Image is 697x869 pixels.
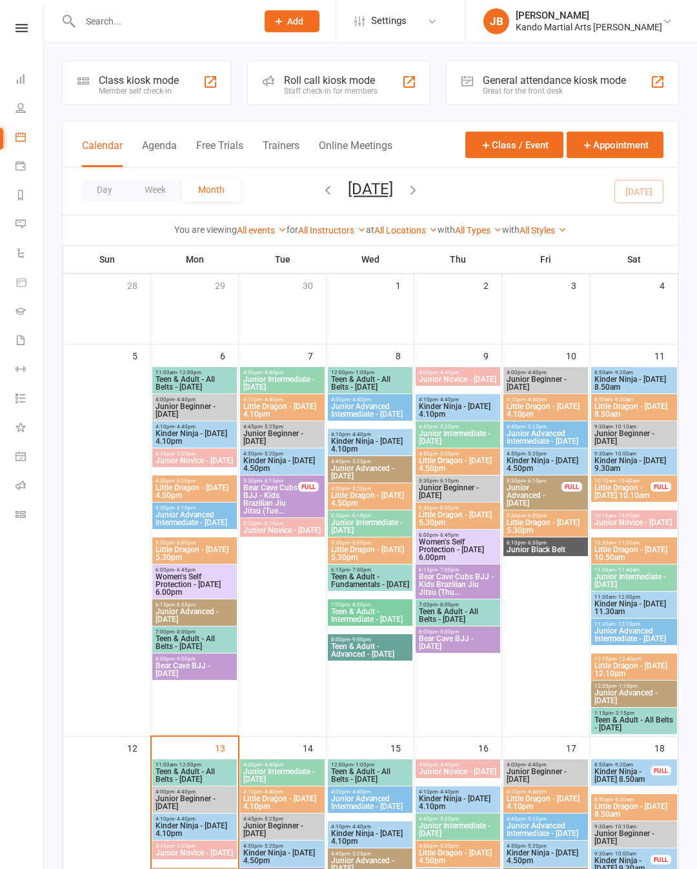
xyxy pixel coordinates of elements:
strong: You are viewing [174,225,237,235]
a: Dashboard [15,66,45,95]
span: Junior Advanced Intermediate - [DATE] [506,430,585,445]
span: Kinder Ninja - [DATE] 4.10pm [418,403,498,418]
span: - 6:30pm [525,540,547,546]
span: Junior Intermediate - [DATE] [243,375,322,391]
span: 8:00pm [418,629,498,635]
span: 4:45pm [243,424,322,430]
span: Kinder Ninja - [DATE] 4.10pm [330,830,410,845]
span: Kinder Ninja - [DATE] 8.50am [594,768,651,783]
div: FULL [651,766,671,775]
span: 4:10pm [506,397,585,403]
strong: at [366,225,374,235]
span: - 4:40pm [174,397,196,403]
div: 17 [566,737,589,758]
span: - 4:40pm [438,789,459,795]
span: Little Dragon - [DATE] 4.50pm [155,484,234,499]
div: Member self check-in [99,86,179,95]
span: 10:10am [594,478,651,484]
span: - 5:25pm [438,816,459,822]
span: 4:10pm [418,789,498,795]
span: - 10:00am [612,451,636,457]
span: - 6:10pm [262,521,283,526]
a: What's New [15,414,45,443]
div: 11 [654,345,678,366]
span: Add [287,16,303,26]
th: Tue [239,246,327,273]
span: 8:50am [594,370,674,375]
span: - 6:15pm [262,478,283,484]
span: Kinder Ninja - [DATE] 9.30am [594,457,674,472]
span: - 4:40pm [525,789,547,795]
span: Bear Cave Cubs BJJ - Kids Brazilian Jiu Jitsu (Thu... [418,573,498,596]
span: - 5:25pm [262,816,283,822]
span: Women's Self Protection - [DATE] 6.00pm [155,573,234,596]
span: Junior Beginner - [DATE] [243,822,322,837]
span: - 10:10am [612,424,636,430]
span: 4:00pm [418,370,498,375]
span: 4:45pm [418,816,498,822]
div: 16 [478,737,501,758]
a: Payments [15,153,45,182]
span: Junior Advanced Intermediate - [DATE] [330,403,410,418]
span: 12:30pm [594,683,674,689]
span: 11:00am [155,762,234,768]
button: [DATE] [348,180,393,198]
a: General attendance kiosk mode [15,443,45,472]
span: Teen & Adult - Fundamentals - [DATE] [330,573,410,588]
div: 3 [571,274,589,295]
span: Little Dragon - [DATE] 4.50pm [330,492,410,507]
div: 15 [390,737,414,758]
div: 29 [215,274,238,295]
span: Junior Advanced Intermediate - [DATE] [155,511,234,526]
span: 5:30pm [155,540,234,546]
span: 4:00pm [506,370,585,375]
a: People [15,95,45,124]
span: - 5:20pm [262,451,283,457]
span: - 6:10pm [174,505,196,511]
span: Kinder Ninja - [DATE] 4.10pm [155,430,234,445]
div: 12 [127,737,150,758]
span: - 2:15pm [613,710,634,716]
div: [PERSON_NAME] [516,10,662,21]
span: 8:50am [594,797,674,803]
span: Junior Novice - [DATE] [418,375,498,383]
span: Teen & Adult - All Belts - [DATE] [594,716,674,732]
a: Calendar [15,124,45,153]
strong: with [502,225,520,235]
span: 9:30am [594,824,674,830]
span: - 4:40pm [262,397,283,403]
span: 11:45am [594,621,674,627]
span: - 9:20am [612,397,633,403]
span: - 9:00pm [174,656,196,662]
span: - 4:40pm [262,789,283,795]
span: Junior Beginner - [DATE] [594,430,674,445]
span: 12:10pm [594,656,674,662]
span: - 9:20am [612,797,633,803]
span: 4:50pm [418,451,498,457]
span: - 4:40pm [262,762,283,768]
span: 7:00pm [418,602,498,608]
span: 9:30am [594,424,674,430]
span: Kinder Ninja - [DATE] 11.30am [594,600,674,615]
span: Kinder Ninja - [DATE] 4.50pm [243,457,322,472]
span: 11:00am [155,370,234,375]
div: FULL [651,482,671,492]
span: - 6:00pm [350,540,371,546]
span: 4:45pm [155,451,234,457]
th: Sat [590,246,678,273]
th: Sun [63,246,151,273]
span: - 6:55pm [174,602,196,608]
span: Little Dragon - [DATE] 5.30pm [506,519,585,534]
span: 1:15pm [594,710,674,716]
span: 4:50pm [243,451,322,457]
a: All Styles [520,225,567,235]
span: Little Dragon - [DATE] 4.10pm [506,795,585,810]
span: - 12:40pm [616,656,641,662]
span: Bear Cave BJJ - [DATE] [418,635,498,650]
a: Class kiosk mode [15,501,45,530]
span: 4:00pm [506,762,585,768]
span: - 6:00pm [438,505,459,511]
span: - 4:40pm [525,762,547,768]
span: - 4:40pm [525,370,547,375]
span: 4:10pm [155,424,234,430]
